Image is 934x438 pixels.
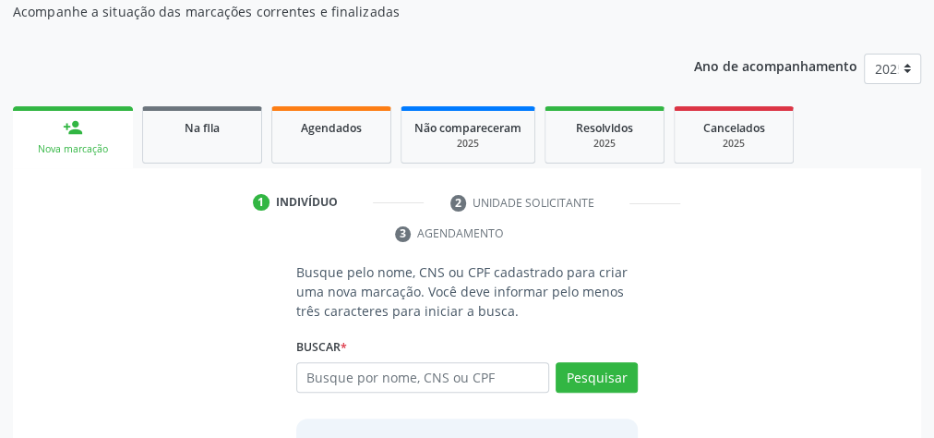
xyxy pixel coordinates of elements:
label: Buscar [296,334,347,362]
div: Indivíduo [276,194,338,211]
div: person_add [63,117,83,138]
input: Busque por nome, CNS ou CPF [296,362,549,394]
div: 2025 [688,137,780,151]
p: Acompanhe a situação das marcações correntes e finalizadas [13,2,649,21]
div: 2025 [414,137,521,151]
span: Agendados [301,120,362,136]
span: Resolvidos [576,120,633,136]
div: 1 [253,194,269,211]
div: Nova marcação [26,142,120,156]
button: Pesquisar [556,362,638,394]
p: Ano de acompanhamento [694,54,857,77]
span: Não compareceram [414,120,521,136]
div: 2025 [558,137,651,151]
p: Busque pelo nome, CNS ou CPF cadastrado para criar uma nova marcação. Você deve informar pelo men... [296,262,638,321]
span: Na fila [185,120,220,136]
span: Cancelados [703,120,765,136]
